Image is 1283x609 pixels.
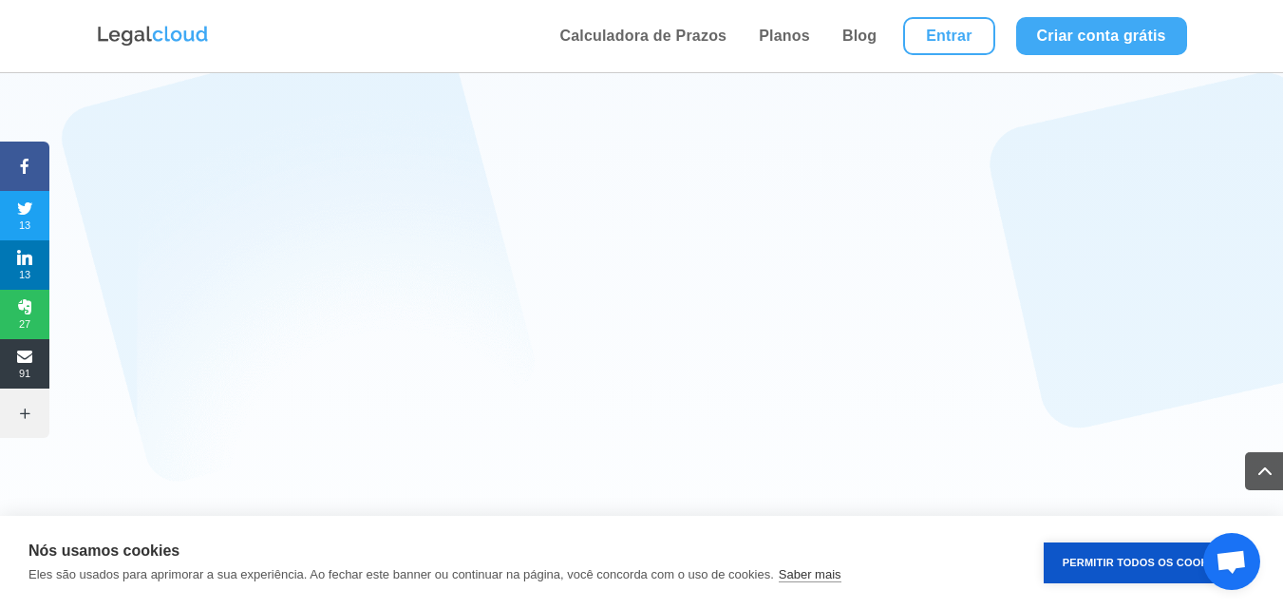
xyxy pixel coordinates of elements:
[779,567,841,582] a: Saber mais
[96,24,210,48] img: Logo da Legalcloud
[28,567,774,581] p: Eles são usados para aprimorar a sua experiência. Ao fechar este banner ou continuar na página, v...
[903,17,994,55] a: Entrar
[28,542,179,559] strong: Nós usamos cookies
[1203,533,1260,590] a: Bate-papo aberto
[1044,542,1245,583] button: Permitir Todos os Cookies
[1016,17,1187,55] a: Criar conta grátis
